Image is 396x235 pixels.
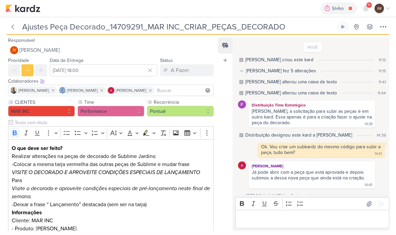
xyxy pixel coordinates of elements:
[377,132,386,138] div: 14:39
[261,144,382,155] div: Ok. Vou criar um subkardz do mesmo código para subir a peça, tudo bem?
[59,87,66,94] img: Caroline Traven De Andrade
[238,100,246,108] img: Distribuição Time Estratégico
[84,99,144,106] label: Time
[377,193,386,199] div: 15:02
[78,106,144,116] button: Performance
[332,5,346,12] div: 5h4m
[12,201,210,209] p: Deixar a frase “ Lançamento” destacada (sem ser na tarja)
[20,21,336,33] input: Kard Sem Título
[12,201,13,208] i: -
[153,99,214,106] label: Recorrência
[12,225,210,233] p: - Produto: [PERSON_NAME]
[252,108,373,126] div: [PERSON_NAME], a solicitação para subir as peças é em outro kard. Essa apenas é para a criação fa...
[379,79,386,85] div: 11:41
[245,78,337,85] div: Isabella alterou uma caixa de texto
[12,152,210,160] p: Realizar alterações na peças de decorado de Sublime Jardins:
[235,197,389,210] div: Editor toolbar
[116,87,146,93] span: [PERSON_NAME]
[13,119,214,126] input: Texto sem título
[375,4,384,13] div: Isabella Machado Guimarães
[160,58,173,63] label: Status
[67,87,98,93] span: [PERSON_NAME]
[8,126,214,139] div: Editor toolbar
[238,161,246,169] img: Alessandra Gomes
[378,90,386,96] div: 11:44
[14,99,75,106] label: CLIENTES
[367,2,371,8] span: 9+
[364,182,373,188] div: 14:45
[364,122,373,127] div: 14:38
[12,185,210,200] i: Visite o decorado e aproveite condições especiais de pré-lançamento neste final de semana.
[156,86,212,94] input: Buscar
[171,66,189,74] div: A Fazer
[18,87,49,93] span: [PERSON_NAME]
[50,64,157,76] input: Select a date
[160,64,214,76] button: A Fazer
[8,78,214,85] div: Colaboradores
[340,24,346,29] div: Ligar relógio
[12,217,210,225] p: Cliente: MAR INC
[12,49,16,52] p: JV
[252,169,365,181] div: Já pode abrir com a peça que está aprovada e depois subimos a dessa nova peça que ainda está na c...
[375,151,382,157] div: 14:41
[379,57,386,63] div: 11:12
[10,87,17,94] img: Iara Santos
[379,68,386,74] div: 11:15
[12,209,42,216] strong: Informações
[8,37,35,43] label: Responsável
[239,133,243,137] div: Este log é visível à todos no kard
[108,87,114,94] img: Alessandra Gomes
[10,46,18,54] div: Joney Viana
[8,106,75,116] button: MAR INC
[246,67,316,74] div: [PERSON_NAME] fez 5 alterações
[377,5,382,11] p: IM
[245,89,337,96] div: Isabella alterou uma caixa de texto
[245,56,313,63] div: Isabella criou este kard
[239,91,243,95] div: Este log é visível à todos no kard
[19,46,60,54] span: [PERSON_NAME]
[8,44,214,56] button: JV [PERSON_NAME]
[250,163,374,169] div: [PERSON_NAME]
[50,58,83,63] label: Data de Entrega
[8,58,29,63] label: Prioridade
[147,106,214,116] button: Pontual
[5,4,40,12] img: kardz.app
[12,145,62,152] strong: O que deve ser feito?
[235,210,389,228] div: Editor editing area: main
[246,192,316,200] div: [PERSON_NAME] fez 3 alterações
[12,169,200,176] i: VISITE O DECORADO E APROVEITE CONDIÇÕES ESPECIAIS DE LANÇAMENTO
[245,132,352,139] div: Distribuição designou este kard a Joney
[239,80,243,84] div: Este log é visível à todos no kard
[12,160,210,168] p: -Colocar a mesma tarja vermelha das outras peças de Sublime e mudar frase
[12,176,210,184] p: Para
[239,58,243,62] div: Este log é visível à todos no kard
[250,102,374,108] div: Distribuição Time Estratégico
